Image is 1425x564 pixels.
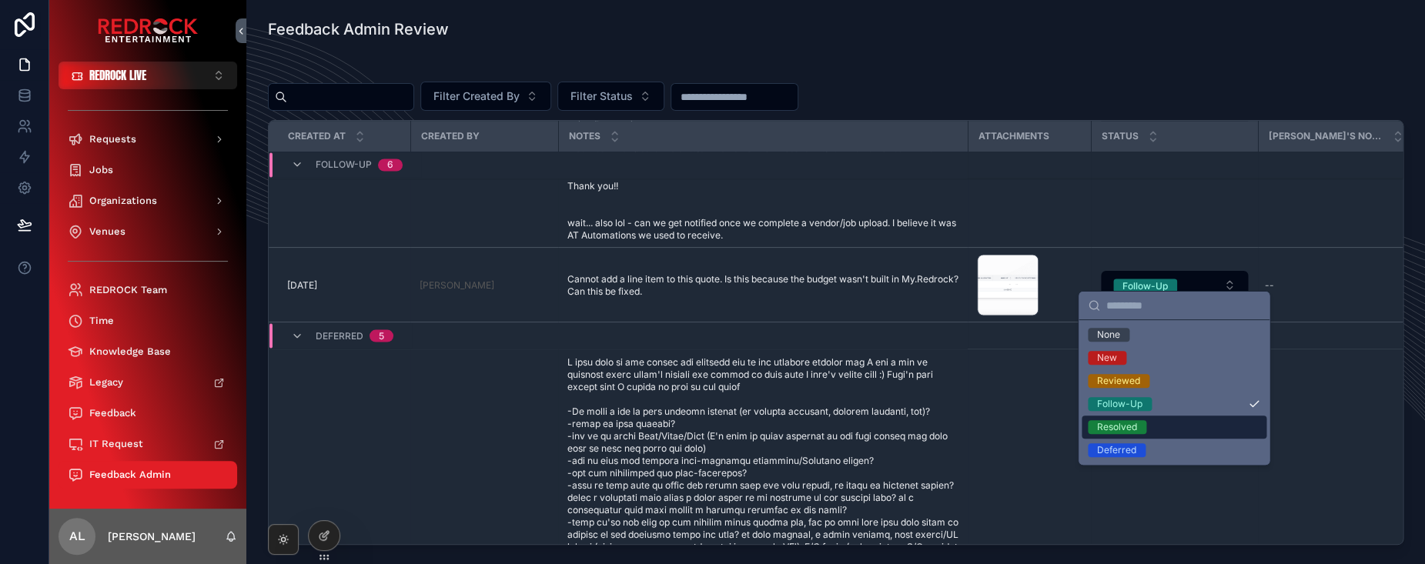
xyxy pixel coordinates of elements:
[98,18,198,43] img: App logo
[570,88,633,104] span: Filter Status
[1079,320,1269,465] div: Suggestions
[557,82,664,111] button: Select Button
[108,529,196,544] p: [PERSON_NAME]
[89,164,113,176] span: Jobs
[89,68,146,83] span: REDROCK LIVE
[379,329,384,342] div: 5
[59,369,237,396] a: Legacy
[89,376,123,389] span: Legacy
[89,438,143,450] span: IT Request
[89,469,171,481] span: Feedback Admin
[1097,420,1137,434] div: Resolved
[1269,130,1383,142] span: [PERSON_NAME]'s Notes
[567,272,958,297] span: Cannot add a line item to this quote. Is this because the budget wasn't built in My.Redrock? Can ...
[89,407,136,419] span: Feedback
[59,461,237,489] a: Feedback Admin
[316,159,372,172] span: Follow-Up
[59,62,237,89] button: Select Button
[89,225,125,238] span: Venues
[1097,443,1136,457] div: Deferred
[89,315,114,327] span: Time
[1097,351,1117,365] div: New
[49,89,246,509] div: scrollable content
[288,130,346,142] span: Created at
[420,279,494,291] a: [PERSON_NAME]
[421,130,480,142] span: Created By
[89,195,157,207] span: Organizations
[1102,130,1139,142] span: Status
[89,284,167,296] span: REDROCK Team
[59,276,237,304] a: REDROCK Team
[287,279,317,291] p: [DATE]
[1097,328,1120,342] div: None
[1097,397,1142,411] div: Follow-Up
[59,187,237,215] a: Organizations
[59,125,237,153] a: Requests
[89,133,136,145] span: Requests
[59,338,237,365] a: Knowledge Base
[89,345,171,358] span: Knowledge Base
[433,88,520,104] span: Filter Created By
[59,156,237,184] a: Jobs
[978,130,1049,142] span: Attachments
[1122,279,1168,292] div: Follow-Up
[569,130,600,142] span: Notes
[59,307,237,335] a: Time
[59,430,237,458] a: IT Request
[1101,271,1248,299] button: Select Button
[69,527,85,546] span: AL
[316,329,363,342] span: Deferred
[420,82,551,111] button: Select Button
[59,399,237,427] a: Feedback
[387,159,393,172] div: 6
[1265,279,1274,291] div: --
[59,218,237,245] a: Venues
[1097,374,1140,388] div: Reviewed
[268,18,449,40] h1: Feedback Admin Review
